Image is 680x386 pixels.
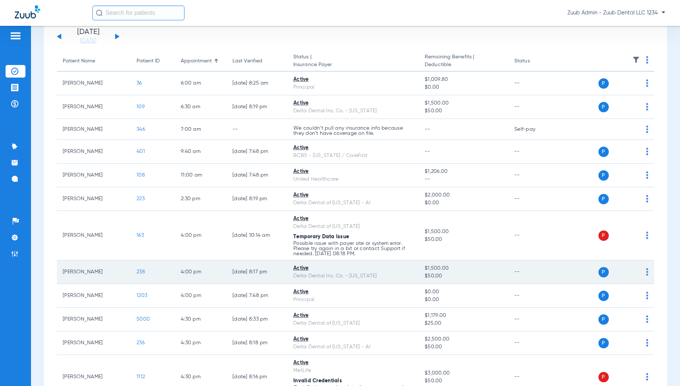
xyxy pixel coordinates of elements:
[293,343,413,351] div: Delta Dental of [US_STATE] - AI
[57,72,131,95] td: [PERSON_NAME]
[293,168,413,175] div: Active
[175,95,227,119] td: 6:30 AM
[293,126,413,136] p: We couldn’t pull any insurance info because they don’t have coverage on file.
[508,308,558,331] td: --
[598,194,609,204] span: P
[227,187,287,211] td: [DATE] 8:19 PM
[175,187,227,211] td: 2:30 PM
[232,57,262,65] div: Last Verified
[508,119,558,140] td: Self-pay
[646,126,648,133] img: group-dot-blue.svg
[425,264,503,272] span: $1,500.00
[66,28,110,45] li: [DATE]
[598,291,609,301] span: P
[57,164,131,187] td: [PERSON_NAME]
[425,369,503,377] span: $3,000.00
[137,81,142,86] span: 36
[508,260,558,284] td: --
[293,107,413,115] div: Delta Dental Ins. Co. - [US_STATE]
[425,83,503,91] span: $0.00
[598,338,609,348] span: P
[425,272,503,280] span: $50.00
[232,57,282,65] div: Last Verified
[227,119,287,140] td: --
[137,269,145,274] span: 238
[293,296,413,304] div: Principal
[137,172,145,178] span: 108
[643,351,680,386] iframe: Chat Widget
[425,107,503,115] span: $50.00
[63,57,125,65] div: Patient Name
[293,215,413,223] div: Active
[137,293,147,298] span: 1203
[646,292,648,299] img: group-dot-blue.svg
[137,374,145,379] span: 1112
[425,149,430,154] span: --
[508,72,558,95] td: --
[57,119,131,140] td: [PERSON_NAME]
[293,320,413,327] div: Delta Dental of [US_STATE]
[646,56,648,64] img: group-dot-blue.svg
[175,72,227,95] td: 6:00 AM
[227,284,287,308] td: [DATE] 7:48 PM
[508,211,558,260] td: --
[425,127,430,132] span: --
[287,51,419,72] th: Status |
[293,359,413,367] div: Active
[293,191,413,199] div: Active
[425,61,503,69] span: Deductible
[137,57,169,65] div: Patient ID
[425,312,503,320] span: $1,179.00
[293,76,413,83] div: Active
[508,140,558,164] td: --
[227,72,287,95] td: [DATE] 8:25 AM
[598,78,609,89] span: P
[425,296,503,304] span: $0.00
[227,308,287,331] td: [DATE] 8:33 PM
[646,79,648,87] img: group-dot-blue.svg
[419,51,508,72] th: Remaining Benefits |
[175,211,227,260] td: 4:00 PM
[175,331,227,355] td: 4:30 PM
[425,76,503,83] span: $1,009.80
[175,164,227,187] td: 11:00 AM
[137,340,145,345] span: 236
[425,228,503,236] span: $1,500.00
[646,315,648,323] img: group-dot-blue.svg
[293,378,342,383] span: Invalid Credentials
[227,260,287,284] td: [DATE] 8:17 PM
[293,288,413,296] div: Active
[137,233,144,238] span: 163
[137,127,145,132] span: 346
[425,288,503,296] span: $0.00
[425,175,503,183] span: --
[508,284,558,308] td: --
[227,95,287,119] td: [DATE] 8:19 PM
[425,168,503,175] span: $1,206.00
[293,264,413,272] div: Active
[10,31,21,40] img: hamburger-icon
[598,170,609,181] span: P
[293,234,349,239] span: Temporary Data Issue
[96,10,103,16] img: Search Icon
[508,187,558,211] td: --
[425,335,503,343] span: $2,500.00
[175,140,227,164] td: 9:40 AM
[598,230,609,241] span: P
[293,99,413,107] div: Active
[632,56,640,64] img: filter.svg
[646,195,648,202] img: group-dot-blue.svg
[227,140,287,164] td: [DATE] 7:48 PM
[66,37,110,45] a: [DATE]
[425,343,503,351] span: $50.00
[181,57,221,65] div: Appointment
[137,149,145,154] span: 401
[181,57,212,65] div: Appointment
[57,95,131,119] td: [PERSON_NAME]
[646,268,648,276] img: group-dot-blue.svg
[508,51,558,72] th: Status
[508,95,558,119] td: --
[293,241,413,256] p: Possible issue with payer site or system error. Please try again in a bit or contact Support if n...
[646,339,648,346] img: group-dot-blue.svg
